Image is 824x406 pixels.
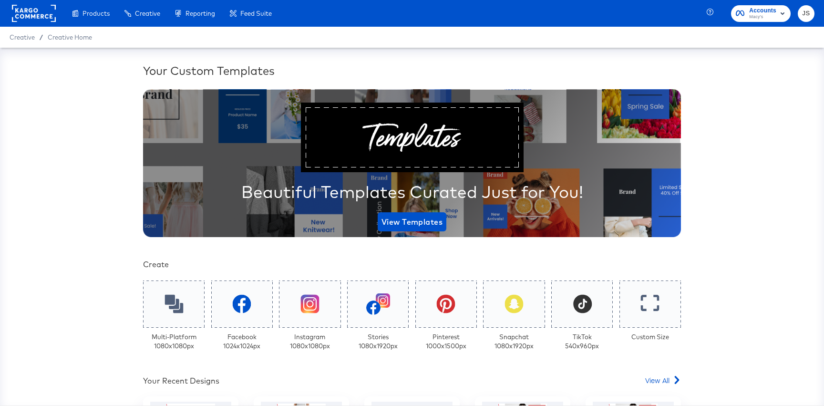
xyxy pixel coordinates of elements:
[143,259,681,270] div: Create
[749,13,776,21] span: Macy's
[143,375,219,386] div: Your Recent Designs
[290,333,330,350] div: Instagram 1080 x 1080 px
[381,215,443,229] span: View Templates
[631,333,669,342] div: Custom Size
[35,33,48,41] span: /
[135,10,160,17] span: Creative
[426,333,466,350] div: Pinterest 1000 x 1500 px
[240,10,272,17] span: Feed Suite
[802,8,811,19] span: JS
[645,375,669,385] span: View All
[48,33,92,41] a: Creative Home
[82,10,110,17] span: Products
[645,375,681,389] a: View All
[731,5,791,22] button: AccountsMacy's
[143,62,681,79] div: Your Custom Templates
[152,333,196,350] div: Multi-Platform 1080 x 1080 px
[185,10,215,17] span: Reporting
[798,5,814,22] button: JS
[749,6,776,16] span: Accounts
[378,212,446,231] button: View Templates
[10,33,35,41] span: Creative
[565,333,599,350] div: TikTok 540 x 960 px
[241,180,583,204] div: Beautiful Templates Curated Just for You!
[223,333,260,350] div: Facebook 1024 x 1024 px
[359,333,398,350] div: Stories 1080 x 1920 px
[494,333,534,350] div: Snapchat 1080 x 1920 px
